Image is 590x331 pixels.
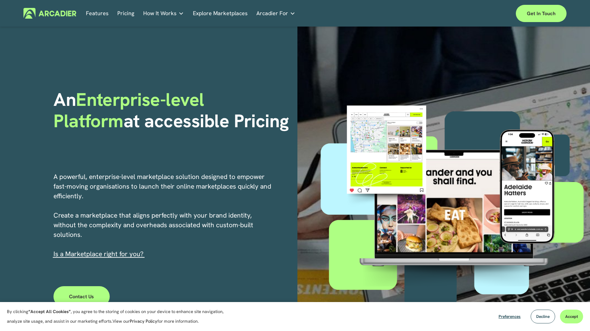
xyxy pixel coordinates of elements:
[53,172,272,259] p: A powerful, enterprise-level marketplace solution designed to empower fast-moving organisations t...
[7,307,231,326] p: By clicking , you agree to the storing of cookies on your device to enhance site navigation, anal...
[565,314,578,319] span: Accept
[28,309,71,314] strong: “Accept All Cookies”
[86,8,109,19] a: Features
[256,9,288,18] span: Arcadier For
[53,88,209,133] span: Enterprise-level Platform
[53,250,144,258] span: I
[193,8,248,19] a: Explore Marketplaces
[256,8,295,19] a: folder dropdown
[55,250,144,258] a: s a Marketplace right for you?
[560,310,583,323] button: Accept
[531,310,555,323] button: Decline
[117,8,134,19] a: Pricing
[130,318,157,324] a: Privacy Policy
[493,310,526,323] button: Preferences
[516,5,567,22] a: Get in touch
[499,314,521,319] span: Preferences
[53,89,293,132] h1: An at accessible Pricing
[536,314,550,319] span: Decline
[143,9,177,18] span: How It Works
[53,286,110,307] a: Contact Us
[143,8,184,19] a: folder dropdown
[23,8,76,19] img: Arcadier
